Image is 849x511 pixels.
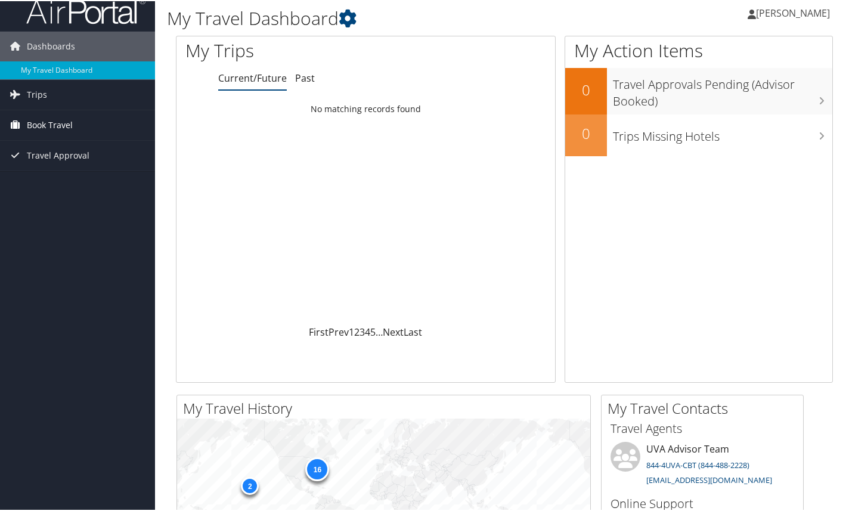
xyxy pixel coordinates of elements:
h2: 0 [565,122,607,143]
div: 16 [305,456,329,480]
span: [PERSON_NAME] [756,5,830,18]
a: 844-4UVA-CBT (844-488-2228) [646,459,749,469]
a: Prev [329,324,349,337]
h3: Online Support [611,494,794,511]
a: Last [404,324,422,337]
a: 0Trips Missing Hotels [565,113,832,155]
h1: My Travel Dashboard [167,5,617,30]
h1: My Trips [185,37,388,62]
h2: My Travel Contacts [608,397,803,417]
a: 1 [349,324,354,337]
a: Current/Future [218,70,287,83]
a: 2 [354,324,360,337]
h1: My Action Items [565,37,832,62]
h3: Travel Approvals Pending (Advisor Booked) [613,69,832,109]
a: 0Travel Approvals Pending (Advisor Booked) [565,67,832,113]
a: [EMAIL_ADDRESS][DOMAIN_NAME] [646,473,772,484]
h2: 0 [565,79,607,99]
h3: Travel Agents [611,419,794,436]
span: … [376,324,383,337]
td: No matching records found [176,97,555,119]
span: Trips [27,79,47,109]
a: 5 [370,324,376,337]
a: 3 [360,324,365,337]
div: 2 [241,476,259,494]
span: Travel Approval [27,140,89,169]
a: Next [383,324,404,337]
a: First [309,324,329,337]
span: Dashboards [27,30,75,60]
a: Past [295,70,315,83]
li: UVA Advisor Team [605,441,800,490]
h3: Trips Missing Hotels [613,121,832,144]
h2: My Travel History [183,397,590,417]
a: 4 [365,324,370,337]
span: Book Travel [27,109,73,139]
